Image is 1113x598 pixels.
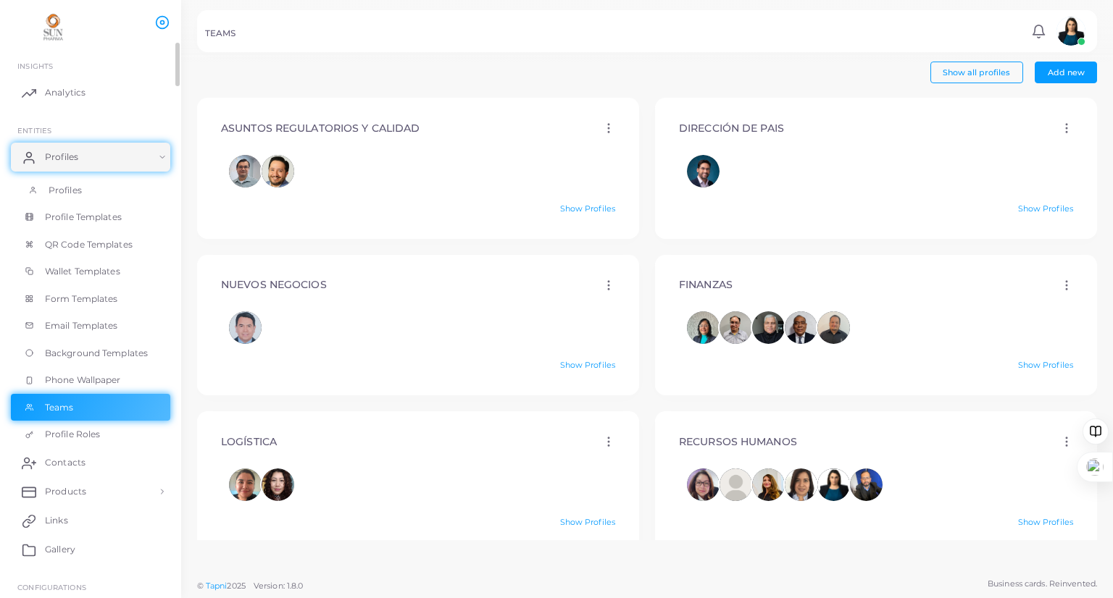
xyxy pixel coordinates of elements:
[752,468,785,501] img: avatar
[720,311,752,344] span: JOSE ARMANDO MARTINEZ RODRIGUEZ
[254,581,304,591] span: Version: 1.8.0
[850,468,883,501] span: ENRIQUE MONTIEL LIRA
[679,436,797,448] h4: RECURSOS HUMANOS
[205,28,236,38] h5: TEAMS
[687,311,720,344] img: avatar
[229,155,262,188] img: avatar
[45,319,118,332] span: Email Templates
[785,468,817,501] img: avatar
[1056,17,1085,46] img: avatar
[45,485,86,498] span: Products
[943,67,1010,77] span: Show all profiles
[229,311,262,344] img: avatar
[560,517,615,527] a: Show Profiles
[11,78,170,107] a: Analytics
[45,151,78,164] span: Profiles
[45,543,75,556] span: Gallery
[720,311,752,344] img: avatar
[560,360,615,370] a: Show Profiles
[687,155,720,188] span: CARLOS ELBERT ESTRADA GUERRA
[45,238,133,251] span: QR Code Templates
[752,311,785,344] img: avatar
[11,394,170,421] a: Teams
[1018,517,1073,527] a: Show Profiles
[817,468,850,501] span: LELIANE VERUSKA VILLEGAS CRUZ
[262,155,294,188] span: MOISES ISRAEL CORONA ROSILES
[17,126,51,135] span: ENTITIES
[197,580,303,592] span: ©
[11,177,170,204] a: Profiles
[11,258,170,285] a: Wallet Templates
[752,311,785,344] span: BALKRISHNA VASANT PALKAR
[817,311,850,344] img: avatar
[45,86,86,99] span: Analytics
[679,279,733,291] h4: FINANZAS
[45,374,121,387] span: Phone Wallpaper
[687,311,720,344] span: THALIA PINO RIOS
[720,468,752,501] span: Omar Enriquez
[720,468,752,501] img: avatar
[45,514,68,527] span: Links
[206,581,228,591] a: Tapni
[560,203,615,214] a: Show Profiles
[930,62,1023,83] button: Show all profiles
[11,506,170,535] a: Links
[45,211,122,224] span: Profile Templates
[45,265,120,278] span: Wallet Templates
[45,401,74,414] span: Teams
[1048,67,1085,77] span: Add new
[11,421,170,448] a: Profile Roles
[229,311,262,344] span: CARLOS EDUARDO ZAMORANO REYES
[11,312,170,340] a: Email Templates
[817,468,850,501] img: avatar
[45,292,118,306] span: Form Templates
[785,311,817,344] span: MIGUEL ANGEL ALVAREZ ECHEBERRIA
[45,428,100,441] span: Profile Roles
[11,448,170,477] a: Contacts
[785,311,817,344] img: avatar
[687,155,720,188] img: avatar
[229,155,262,188] span: JORGE LUIS MENDEZ TENORIO
[17,62,53,70] span: INSIGHTS
[11,285,170,313] a: Form Templates
[221,122,420,135] h4: ASUNTOS REGULATORIOS Y CALIDAD
[1052,17,1089,46] a: avatar
[679,122,784,135] h4: DIRECCIÓN DE PAIS
[11,366,170,394] a: Phone Wallpaper
[262,155,294,188] img: avatar
[221,436,277,448] h4: LOGÍSTICA
[11,203,170,231] a: Profile Templates
[45,347,148,360] span: Background Templates
[229,468,262,501] img: avatar
[1035,62,1097,83] button: Add new
[11,143,170,172] a: Profiles
[45,456,86,469] span: Contacts
[817,311,850,344] span: HECTOR DARIO VEGA QUINTERO
[687,468,720,501] span: Nayeli Celia Alvarado Garcia
[229,468,262,501] span: GABRIELA RUIZ LOPEZ
[227,580,245,592] span: 2025
[11,477,170,506] a: Products
[262,468,294,501] span: ESTHER GALICIA ROSAS
[11,231,170,258] a: QR Code Templates
[17,583,86,591] span: Configurations
[1018,360,1073,370] a: Show Profiles
[11,340,170,367] a: Background Templates
[850,468,883,501] img: avatar
[49,184,82,197] span: Profiles
[262,468,294,501] img: avatar
[785,468,817,501] span: AGUILAR MONDRAGON ELIA
[13,14,93,41] img: logo
[687,468,720,501] img: avatar
[752,468,785,501] span: MARIA CONCEPCION OLEA RODRIGUEZ
[221,279,327,291] h4: NUEVOS NEGOCIOS
[988,578,1097,590] span: Business cards. Reinvented.
[1018,203,1073,214] a: Show Profiles
[11,535,170,564] a: Gallery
